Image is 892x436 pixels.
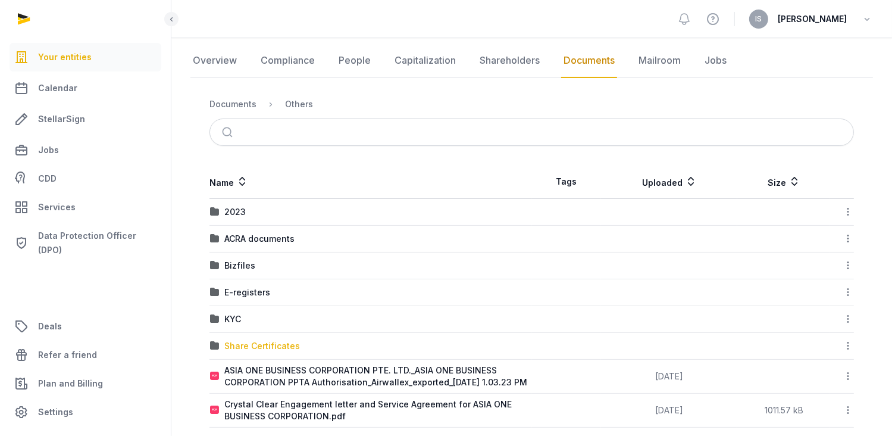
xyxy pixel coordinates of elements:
span: IS [756,15,762,23]
span: Plan and Billing [38,376,103,391]
span: [PERSON_NAME] [778,12,847,26]
a: Deals [10,312,161,341]
th: Size [737,165,830,199]
img: folder.svg [210,207,220,217]
span: [DATE] [655,405,683,415]
a: Capitalization [392,43,458,78]
div: E-registers [224,286,270,298]
img: folder.svg [210,314,220,324]
img: folder.svg [210,234,220,244]
img: folder.svg [210,288,220,297]
span: Calendar [38,81,77,95]
button: Submit [215,119,243,145]
a: Shareholders [477,43,542,78]
span: Your entities [38,50,92,64]
button: IS [749,10,768,29]
img: folder.svg [210,261,220,270]
div: Crystal Clear Engagement letter and Service Agreement for ASIA ONE BUSINESS CORPORATION.pdf [224,398,531,422]
span: StellarSign [38,112,85,126]
a: Jobs [10,136,161,164]
img: folder.svg [210,341,220,351]
td: 1011.57 kB [737,394,830,428]
a: Services [10,193,161,222]
a: Settings [10,398,161,426]
span: Services [38,200,76,214]
a: Refer a friend [10,341,161,369]
th: Tags [532,165,602,199]
a: Calendar [10,74,161,102]
iframe: Chat Widget [832,379,892,436]
span: Settings [38,405,73,419]
th: Name [209,165,532,199]
a: Mailroom [636,43,683,78]
nav: Breadcrumb [209,90,854,119]
div: 2023 [224,206,246,218]
a: Jobs [702,43,729,78]
th: Uploaded [601,165,737,199]
div: KYC [224,313,241,325]
span: Jobs [38,143,59,157]
nav: Tabs [190,43,873,78]
div: Виджет чата [832,379,892,436]
a: People [336,43,373,78]
div: ASIA ONE BUSINESS CORPORATION PTE. LTD._ASIA ONE BUSINESS CORPORATION PPTA Authorisation_Airwalle... [224,365,531,388]
img: pdf.svg [210,406,220,415]
a: Compliance [258,43,317,78]
span: [DATE] [655,371,683,381]
a: CDD [10,167,161,191]
span: Data Protection Officer (DPO) [38,229,157,257]
span: CDD [38,172,57,186]
div: Others [285,98,313,110]
a: Data Protection Officer (DPO) [10,224,161,262]
span: Refer a friend [38,348,97,362]
a: Your entities [10,43,161,71]
span: Deals [38,319,62,334]
div: Share Certificates [224,340,300,352]
div: Documents [209,98,256,110]
a: Plan and Billing [10,369,161,398]
a: Documents [561,43,617,78]
div: ACRA documents [224,233,295,245]
div: Bizfiles [224,260,255,272]
img: pdf.svg [210,372,220,381]
a: StellarSign [10,105,161,133]
a: Overview [190,43,239,78]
